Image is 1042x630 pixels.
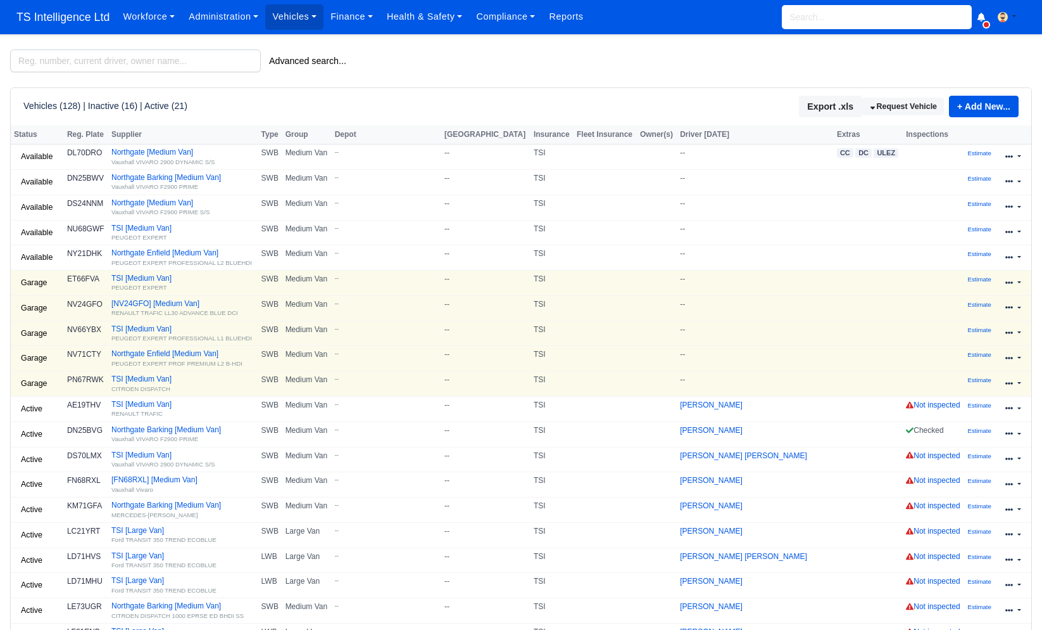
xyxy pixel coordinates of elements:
td: TSI [530,421,574,447]
a: Garage [14,299,54,318]
td: TSI [530,498,574,523]
td: SWB [258,295,282,321]
a: Available [14,248,60,267]
small: Estimate [968,175,991,182]
td: -- [441,169,530,195]
strong: FN68RXL [67,476,101,485]
input: Search... [782,5,972,29]
small: -- [335,475,436,484]
a: Estimate [968,300,991,309]
td: Medium Van [282,295,332,321]
small: -- [335,299,436,307]
a: Not inspected [906,401,960,409]
a: Estimate [968,552,991,561]
strong: KM71GFA [67,501,102,510]
a: TSI [Large Van]Ford TRANSIT 350 TREND ECOBLUE [111,576,255,595]
a: Garage [14,274,54,292]
td: TSI [530,573,574,598]
strong: LC21YRT [67,527,100,536]
small: -- [335,198,436,207]
small: MERCEDES-[PERSON_NAME] [111,511,198,518]
small: Ford TRANSIT 350 TREND ECOBLUE [111,587,217,594]
a: Vehicles [265,4,323,29]
small: -- [335,551,436,560]
div: + Add New... [944,96,1019,117]
td: -- [677,220,834,245]
th: Type [258,125,282,145]
small: Estimate [968,351,991,358]
small: Estimate [968,226,991,233]
a: Estimate [968,199,991,208]
a: Estimate [968,375,991,384]
strong: DS24NNM [67,199,103,208]
strong: NY21DHK [67,249,102,258]
a: Reports [542,4,590,29]
td: -- [677,271,834,296]
small: -- [335,425,436,434]
td: TSI [530,321,574,346]
td: SWB [258,245,282,271]
td: -- [441,447,530,472]
small: Estimate [968,503,991,510]
td: TSI [530,220,574,245]
td: -- [677,371,834,397]
a: Estimate [968,350,991,359]
td: Medium Van [282,371,332,397]
td: LWB [258,548,282,573]
td: Medium Van [282,220,332,245]
small: Estimate [968,427,991,434]
td: TSI [530,548,574,573]
small: -- [335,274,436,282]
td: SWB [258,447,282,472]
a: Not inspected [906,451,960,460]
td: -- [441,498,530,523]
a: Finance [323,4,380,29]
td: TSI [530,447,574,472]
td: Large Van [282,548,332,573]
td: -- [677,169,834,195]
td: -- [441,195,530,220]
small: Vauxhall VIVARO F2900 PRIME [111,183,198,190]
a: Active [14,400,49,418]
small: -- [335,224,436,232]
td: TSI [530,346,574,371]
a: TSI [Large Van]Ford TRANSIT 350 TREND ECOBLUE [111,551,255,570]
th: Group [282,125,332,145]
td: SWB [258,498,282,523]
small: PEUGEOT EXPERT [111,284,167,291]
a: [PERSON_NAME] [680,527,743,536]
strong: NV71CTY [67,350,101,359]
button: Export .xls [799,96,862,117]
a: Northgate [Medium Van]Vauxhall VIVARO 2900 DYNAMIC S/S [111,148,255,166]
th: Inspections [903,125,964,145]
a: Not inspected [906,552,960,561]
td: SWB [258,169,282,195]
td: TSI [530,522,574,548]
td: SWB [258,346,282,371]
button: Advanced search... [261,50,355,72]
a: Estimate [968,401,991,409]
span: TS Intelligence Ltd [10,4,116,30]
small: -- [335,451,436,459]
a: Estimate [968,501,991,510]
span: DC [855,148,872,158]
strong: AE19THV [67,401,101,409]
td: Medium Van [282,598,332,624]
a: TSI [Medium Van]RENAULT TRAFIC [111,400,255,418]
td: -- [441,397,530,422]
a: Estimate [968,325,991,334]
th: Fleet Insurance [574,125,637,145]
a: [PERSON_NAME] [680,476,743,485]
small: Estimate [968,200,991,207]
a: Estimate [968,224,991,233]
strong: DN25BWV [67,174,104,183]
a: Active [14,601,49,620]
iframe: Chat Widget [979,569,1042,630]
td: TSI [530,245,574,271]
strong: PN67RWK [67,375,104,384]
th: Driver [DATE] [677,125,834,145]
td: -- [441,472,530,498]
a: Available [14,148,60,166]
a: Not inspected [906,602,960,611]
